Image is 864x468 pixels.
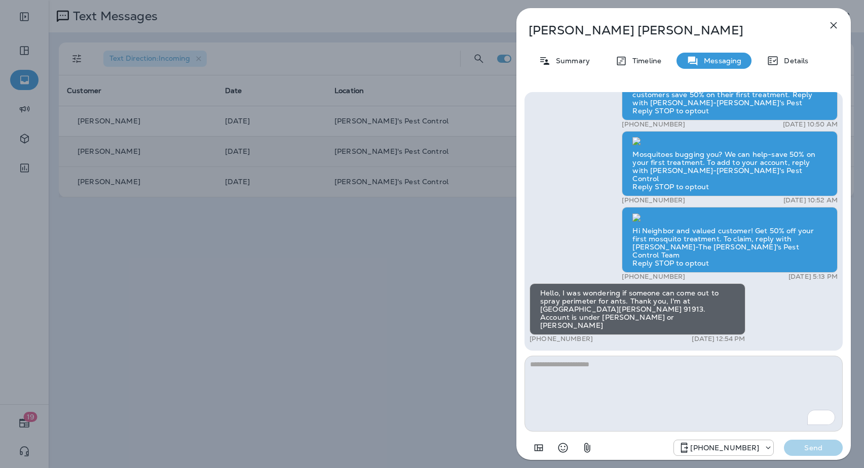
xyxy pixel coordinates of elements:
[690,444,759,452] p: [PHONE_NUMBER]
[632,214,641,222] img: twilio-download
[788,273,838,281] p: [DATE] 5:13 PM
[529,438,549,458] button: Add in a premade template
[530,283,745,335] div: Hello, I was wondering if someone can come out to spray perimeter for ants. Thank you, I'm at [GE...
[622,207,838,273] div: Hi Neighbor and valued customer! Get 50% off your first mosquito treatment. To claim, reply with ...
[622,273,685,281] p: [PHONE_NUMBER]
[524,356,843,432] textarea: To enrich screen reader interactions, please activate Accessibility in Grammarly extension settings
[783,196,838,204] p: [DATE] 10:52 AM
[783,120,838,129] p: [DATE] 10:50 AM
[622,120,685,129] p: [PHONE_NUMBER]
[529,23,805,37] p: [PERSON_NAME] [PERSON_NAME]
[692,335,745,343] p: [DATE] 12:54 PM
[551,57,590,65] p: Summary
[530,335,593,343] p: [PHONE_NUMBER]
[627,57,661,65] p: Timeline
[674,442,773,454] div: +1 (858) 544-1118
[553,438,573,458] button: Select an emoji
[699,57,741,65] p: Messaging
[632,137,641,145] img: twilio-download
[622,63,838,120] div: Mosquito season's here! 🦟 Shield your family. Current customers save 50% on their first treatment...
[622,196,685,204] p: [PHONE_NUMBER]
[622,131,838,197] div: Mosquitoes bugging you? We can help-save 50% on your first treatment. To add to your account, rep...
[779,57,808,65] p: Details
